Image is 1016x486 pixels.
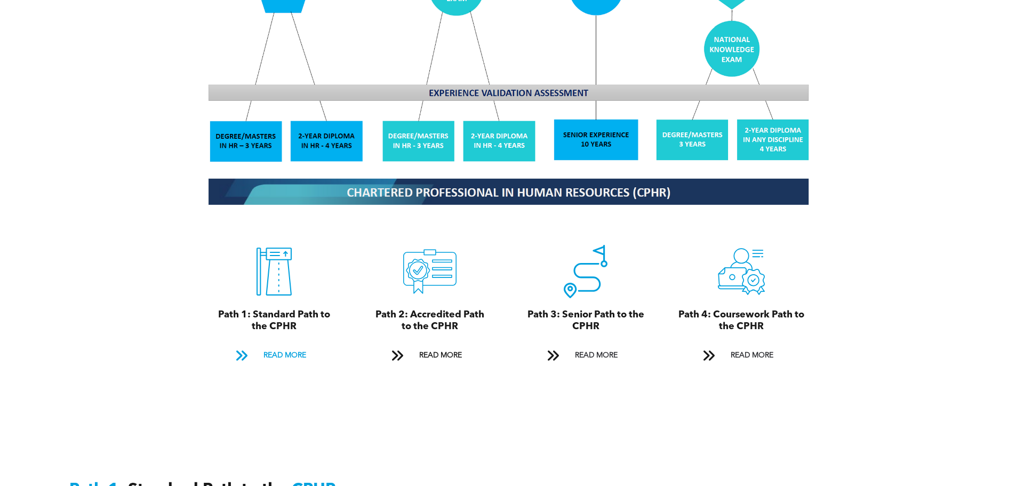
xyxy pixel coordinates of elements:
span: Path 1: Standard Path to the CPHR [218,310,330,331]
span: READ MORE [415,346,466,365]
span: Path 3: Senior Path to the CPHR [527,310,644,331]
span: READ MORE [260,346,310,365]
span: READ MORE [727,346,777,365]
span: READ MORE [571,346,621,365]
a: READ MORE [540,346,631,365]
a: READ MORE [384,346,476,365]
span: Path 2: Accredited Path to the CPHR [375,310,484,331]
a: READ MORE [695,346,787,365]
a: READ MORE [228,346,320,365]
span: Path 4: Coursework Path to the CPHR [678,310,804,331]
